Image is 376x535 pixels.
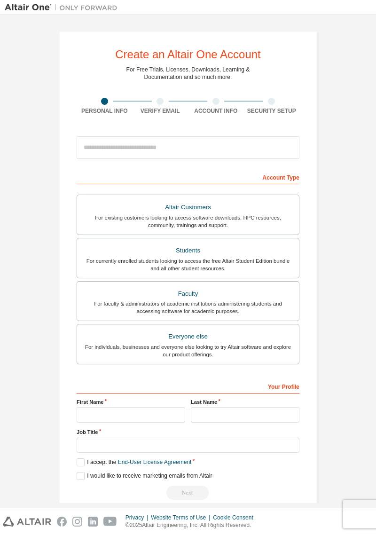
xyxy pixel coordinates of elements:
div: Altair Customers [83,201,293,214]
div: Students [83,244,293,257]
div: For Free Trials, Licenses, Downloads, Learning & Documentation and so much more. [126,66,250,81]
div: For currently enrolled students looking to access the free Altair Student Edition bundle and all ... [83,257,293,272]
a: End-User License Agreement [118,459,192,465]
img: youtube.svg [103,517,117,527]
img: altair_logo.svg [3,517,51,527]
label: Job Title [77,428,299,436]
div: Security Setup [244,107,300,115]
label: First Name [77,398,185,406]
div: Privacy [125,514,151,521]
img: Altair One [5,3,122,12]
div: Faculty [83,287,293,300]
label: I accept the [77,458,191,466]
p: © 2025 Altair Engineering, Inc. All Rights Reserved. [125,521,259,529]
div: Verify Email [133,107,188,115]
div: For existing customers looking to access software downloads, HPC resources, community, trainings ... [83,214,293,229]
div: Everyone else [83,330,293,343]
div: Account Info [188,107,244,115]
div: Your Profile [77,378,299,393]
div: Account Type [77,169,299,184]
div: Read and acccept EULA to continue [77,486,299,500]
label: Last Name [191,398,299,406]
img: instagram.svg [72,517,82,527]
div: For faculty & administrators of academic institutions administering students and accessing softwa... [83,300,293,315]
div: Website Terms of Use [151,514,213,521]
img: facebook.svg [57,517,67,527]
img: linkedin.svg [88,517,98,527]
div: Personal Info [77,107,133,115]
div: Create an Altair One Account [115,49,261,60]
div: For individuals, businesses and everyone else looking to try Altair software and explore our prod... [83,343,293,358]
div: Cookie Consent [213,514,258,521]
label: I would like to receive marketing emails from Altair [77,472,212,480]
